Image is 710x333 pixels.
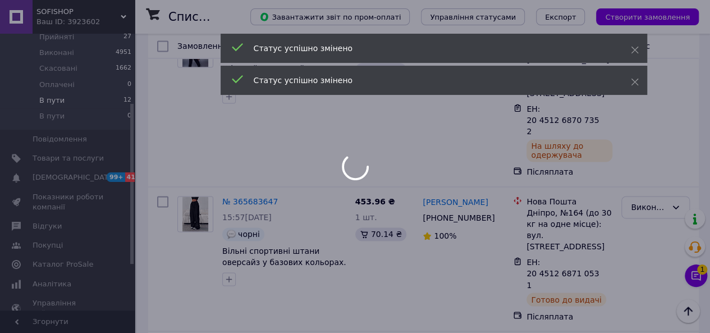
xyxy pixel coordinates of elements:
span: Відгуки [33,221,62,231]
span: 0 [127,80,131,90]
button: Експорт [536,8,585,25]
span: 99+ [107,172,125,182]
span: 0 [127,111,131,121]
span: Замовлення [177,42,227,51]
div: [PHONE_NUMBER] [420,210,495,226]
span: 100% [434,231,456,240]
a: Фото товару [177,196,213,232]
span: 1 [697,264,707,275]
span: Завантажити звіт по пром-оплаті [259,12,401,22]
img: Фото товару [182,197,209,231]
a: [PERSON_NAME] [423,197,488,208]
span: Створити замовлення [605,13,690,21]
div: Статус успішно змінено [254,75,603,86]
img: :speech_balloon: [227,230,236,239]
div: Нова Пошта [526,196,612,207]
span: Повідомлення [33,134,87,144]
h1: Список замовлень [168,10,282,24]
span: Управління сайтом [33,298,104,318]
span: 4951 [116,48,131,58]
span: Прийняті [39,32,74,42]
span: 1662 [116,63,131,74]
a: Вільні спортивні штани оверсайз у базових кольорах. Широкий крій забезпечує комфорт та стиль [222,247,346,289]
a: № 365683647 [222,197,278,206]
span: [DEMOGRAPHIC_DATA] [33,172,116,183]
span: ЕН: 20 4512 6870 7352 [526,104,599,136]
button: Завантажити звіт по пром-оплаті [250,8,410,25]
span: Виконані [39,48,74,58]
span: Показники роботи компанії [33,192,104,212]
button: Створити замовлення [596,8,699,25]
span: В пути [39,111,65,121]
span: ЕН: 20 4512 6871 0531 [526,258,599,289]
span: Скасовані [39,63,77,74]
div: Готово до видачі [526,293,606,306]
span: Товари та послуги [33,153,104,163]
span: Управління статусами [430,13,516,21]
span: 12 [123,95,131,106]
span: Покупці [33,240,63,250]
span: SOFISHOP [36,7,121,17]
span: 1 шт. [355,213,377,222]
span: 27 [123,32,131,42]
div: 70.14 ₴ [355,227,406,241]
span: чорні [238,230,260,239]
span: 41 [125,172,138,182]
span: Аналітика [33,279,71,289]
span: В пути [39,95,65,106]
div: Післяплата [526,166,612,177]
span: 15:57[DATE] [222,213,272,222]
div: Ваш ID: 3923602 [36,17,135,27]
div: Дніпро, №164 (до 30 кг на одне місце): вул. [STREET_ADDRESS] [526,207,612,252]
a: Створити замовлення [585,12,699,21]
span: Експорт [545,13,576,21]
div: Післяплата [526,311,612,322]
span: Каталог ProSale [33,259,93,270]
button: Чат з покупцем1 [685,264,707,287]
div: На шляху до одержувача [526,139,612,162]
span: Оплачені [39,80,75,90]
button: Управління статусами [421,8,525,25]
button: Наверх [676,299,700,323]
div: Виконано [631,201,667,213]
div: Статус успішно змінено [254,43,603,54]
span: 453.96 ₴ [355,197,395,206]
